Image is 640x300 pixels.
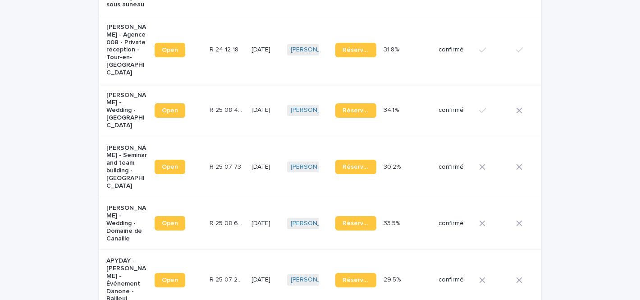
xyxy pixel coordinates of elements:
[384,274,402,284] p: 29.5%
[439,106,472,114] p: confirmé
[251,46,280,54] p: [DATE]
[106,204,147,242] p: [PERSON_NAME] - Wedding - Domaine de Canaille
[162,107,178,114] span: Open
[162,220,178,226] span: Open
[210,162,243,171] p: R 25 07 73
[291,46,340,54] a: [PERSON_NAME]
[343,220,369,226] span: Réservation
[251,163,280,171] p: [DATE]
[251,106,280,114] p: [DATE]
[439,276,472,284] p: confirmé
[251,220,280,227] p: [DATE]
[291,220,340,227] a: [PERSON_NAME]
[106,144,147,190] p: [PERSON_NAME] - Seminar and team building - [GEOGRAPHIC_DATA]
[251,276,280,284] p: [DATE]
[384,105,401,114] p: 34.1%
[335,160,376,174] a: Réservation
[384,44,401,54] p: 31.8%
[335,103,376,118] a: Réservation
[155,160,185,174] a: Open
[343,47,369,53] span: Réservation
[439,46,472,54] p: confirmé
[99,16,615,84] tr: [PERSON_NAME] - Agence 008 - Private reception - Tour-en-[GEOGRAPHIC_DATA]OpenR 24 12 18R 24 12 1...
[99,197,615,250] tr: [PERSON_NAME] - Wedding - Domaine de CanailleOpenR 25 08 655R 25 08 655 [DATE][PERSON_NAME] Réser...
[162,277,178,283] span: Open
[291,276,340,284] a: [PERSON_NAME]
[106,23,147,77] p: [PERSON_NAME] - Agence 008 - Private reception - Tour-en-[GEOGRAPHIC_DATA]
[210,44,240,54] p: R 24 12 18
[343,107,369,114] span: Réservation
[384,218,402,227] p: 33.5%
[155,216,185,231] a: Open
[291,106,340,114] a: [PERSON_NAME]
[210,105,246,114] p: R 25 08 408
[155,43,185,57] a: Open
[162,164,178,170] span: Open
[291,163,340,171] a: [PERSON_NAME]
[210,218,246,227] p: R 25 08 655
[384,162,402,171] p: 30.2%
[335,273,376,287] a: Réservation
[99,84,615,137] tr: [PERSON_NAME] - Wedding - [GEOGRAPHIC_DATA]OpenR 25 08 408R 25 08 408 [DATE][PERSON_NAME] Réserva...
[155,273,185,287] a: Open
[155,103,185,118] a: Open
[439,220,472,227] p: confirmé
[335,216,376,231] a: Réservation
[99,137,615,197] tr: [PERSON_NAME] - Seminar and team building - [GEOGRAPHIC_DATA]OpenR 25 07 73R 25 07 73 [DATE][PERS...
[343,164,369,170] span: Réservation
[210,274,246,284] p: R 25 07 2704
[106,92,147,129] p: [PERSON_NAME] - Wedding - [GEOGRAPHIC_DATA]
[343,277,369,283] span: Réservation
[335,43,376,57] a: Réservation
[162,47,178,53] span: Open
[439,163,472,171] p: confirmé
